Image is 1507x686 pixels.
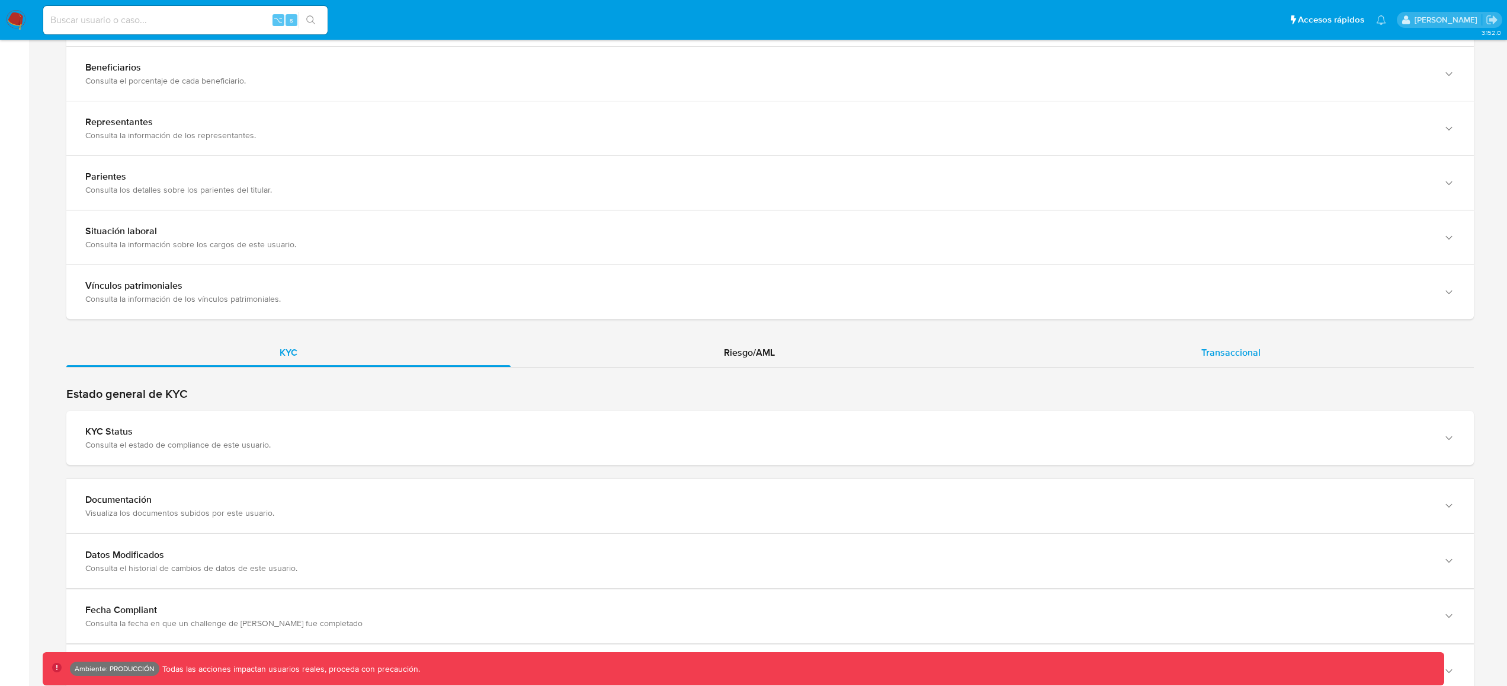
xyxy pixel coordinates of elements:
[724,346,775,359] span: Riesgo/AML
[290,14,293,25] span: s
[1415,14,1482,25] p: fernando.bolognino@mercadolibre.com
[159,663,420,675] p: Todas las acciones impactan usuarios reales, proceda con precaución.
[75,666,155,671] p: Ambiente: PRODUCCIÓN
[1482,28,1501,37] span: 3.152.0
[1201,346,1261,359] span: Transaccional
[1298,14,1364,26] span: Accesos rápidos
[1486,14,1498,26] a: Salir
[43,12,328,28] input: Buscar usuario o caso...
[280,346,297,359] span: KYC
[274,14,283,25] span: ⌥
[299,12,323,28] button: search-icon
[1376,15,1386,25] a: Notificaciones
